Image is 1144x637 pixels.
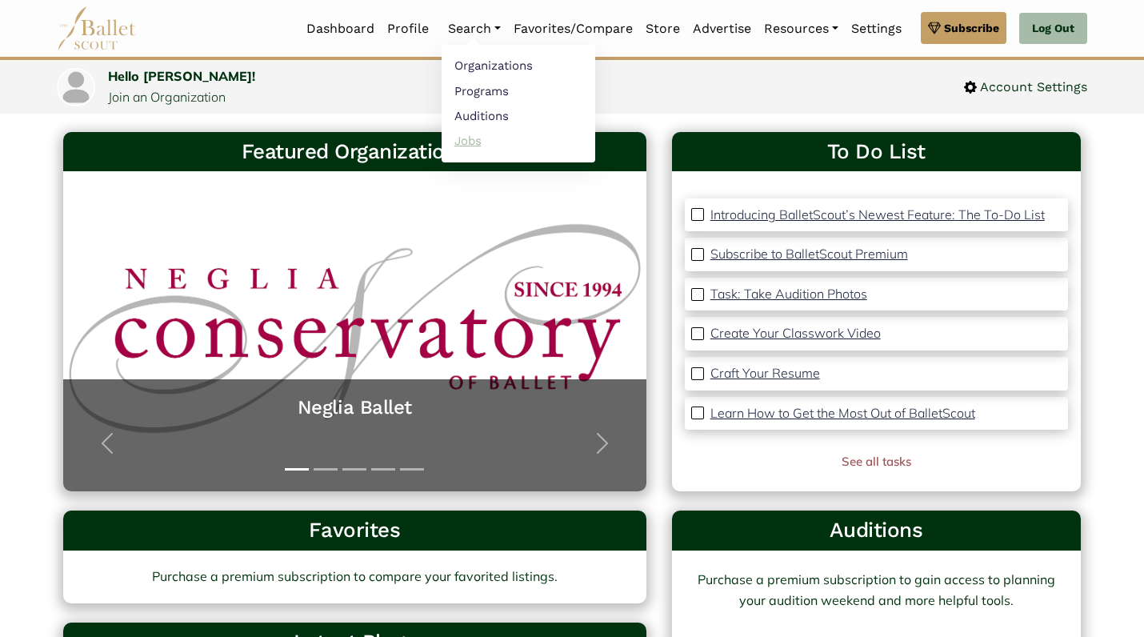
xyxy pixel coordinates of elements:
a: Create Your Classwork Video [710,323,881,344]
a: Log Out [1019,13,1087,45]
a: Profile [381,12,435,46]
a: Introducing BalletScout’s Newest Feature: The To-Do List [710,205,1045,226]
a: Learn How to Get the Most Out of BalletScout [710,403,975,424]
a: Subscribe [921,12,1006,44]
h3: Featured Organizations [76,138,634,166]
button: Slide 3 [342,460,366,479]
a: Jobs [442,128,595,153]
p: Task: Take Audition Photos [710,286,867,302]
p: Craft Your Resume [710,365,820,381]
button: Slide 5 [400,460,424,479]
a: Store [639,12,686,46]
a: Advertise [686,12,758,46]
img: gem.svg [928,19,941,37]
h3: Auditions [685,517,1068,544]
a: Task: Take Audition Photos [710,284,867,305]
a: Hello [PERSON_NAME]! [108,68,255,84]
a: Subscribe to BalletScout Premium [710,244,908,265]
a: Organizations [442,54,595,78]
span: Subscribe [944,19,999,37]
a: Programs [442,78,595,103]
button: Slide 4 [371,460,395,479]
ul: Resources [442,45,595,162]
a: Favorites/Compare [507,12,639,46]
p: Learn How to Get the Most Out of BalletScout [710,405,975,421]
span: Account Settings [977,77,1087,98]
a: Dashboard [300,12,381,46]
a: Craft Your Resume [710,363,820,384]
a: Neglia Ballet [79,395,630,420]
button: Slide 2 [314,460,338,479]
a: Join an Organization [108,89,226,105]
p: Subscribe to BalletScout Premium [710,246,908,262]
p: Introducing BalletScout’s Newest Feature: The To-Do List [710,206,1045,222]
a: Account Settings [964,77,1087,98]
a: Settings [845,12,908,46]
p: Create Your Classwork Video [710,325,881,341]
a: Purchase a premium subscription to gain access to planning your audition weekend and more helpful... [698,571,1055,608]
a: To Do List [685,138,1068,166]
a: Search [442,12,507,46]
img: profile picture [58,70,94,105]
a: Purchase a premium subscription to compare your favorited listings. [63,551,646,603]
h3: Favorites [76,517,634,544]
button: Slide 1 [285,460,309,479]
a: Auditions [442,103,595,128]
a: See all tasks [842,454,911,469]
a: Resources [758,12,845,46]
